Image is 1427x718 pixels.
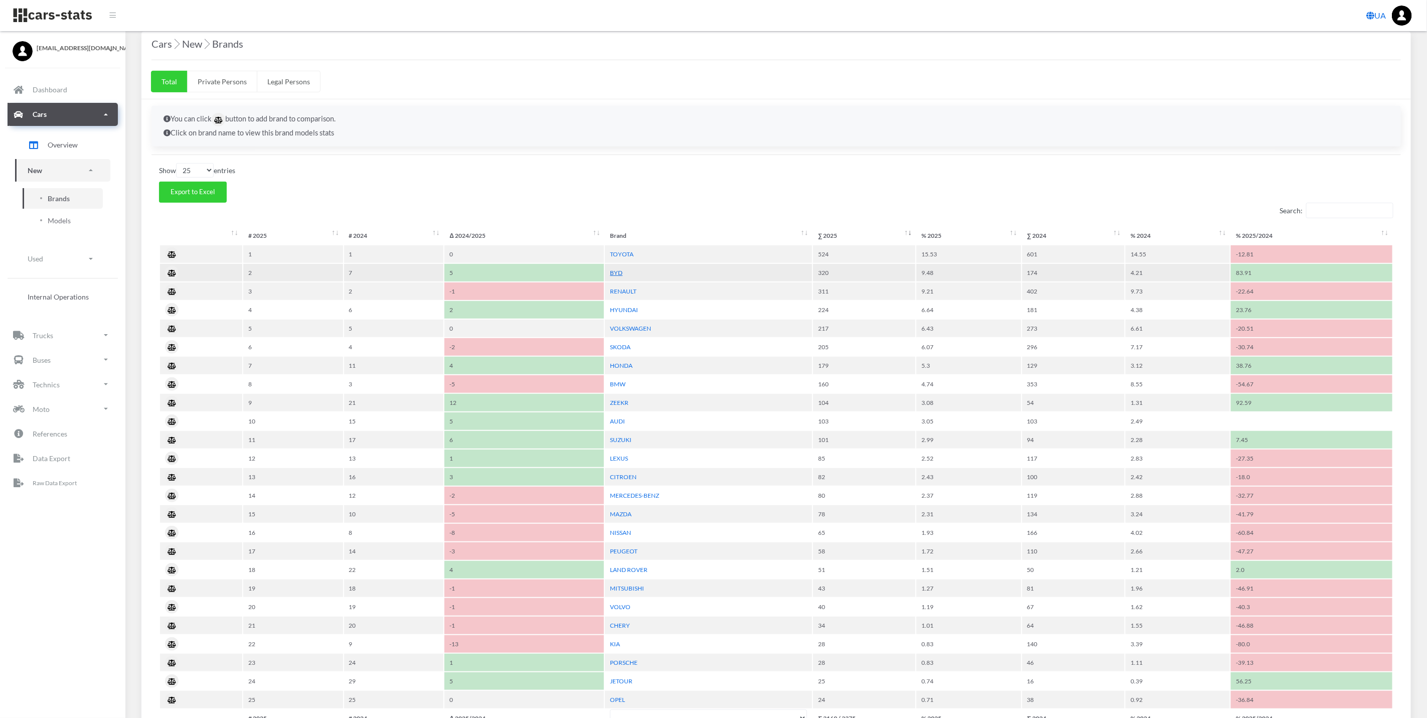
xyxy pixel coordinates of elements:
td: 100 [1022,468,1125,486]
td: 2.88 [1126,487,1230,504]
td: -60.84 [1231,524,1392,541]
td: 2 [344,282,444,300]
td: -40.3 [1231,598,1392,616]
td: 92.59 [1231,394,1392,411]
th: : activate to sort column ascending [160,227,242,244]
td: 4 [444,561,604,579]
a: Raw Data Export [8,471,118,494]
td: 19 [243,580,343,597]
td: 179 [813,357,915,374]
span: Models [48,215,71,226]
span: [EMAIL_ADDRESS][DOMAIN_NAME] [37,44,113,53]
td: 296 [1022,338,1125,356]
td: 0.39 [1126,672,1230,690]
a: VOLKSWAGEN [610,325,651,332]
td: 12 [444,394,604,411]
a: Internal Operations [15,286,110,307]
input: Search: [1306,203,1393,218]
p: Cars [33,108,47,120]
th: ∑&nbsp;2024: activate to sort column ascending [1022,227,1125,244]
a: KIA [610,640,620,648]
td: 6 [243,338,343,356]
td: 0.74 [916,672,1021,690]
p: References [33,427,67,440]
td: -46.88 [1231,617,1392,634]
td: 38 [1022,691,1125,708]
td: 0 [444,691,604,708]
td: 15 [243,505,343,523]
td: 2 [243,264,343,281]
td: -5 [444,505,604,523]
td: 82 [813,468,915,486]
td: -1 [444,617,604,634]
td: 1.01 [916,617,1021,634]
td: 12 [243,450,343,467]
a: TOYOTA [610,250,633,258]
td: 24 [243,672,343,690]
a: Technics [8,373,118,396]
td: 1 [444,450,604,467]
td: 4 [444,357,604,374]
a: SUZUKI [610,436,631,444]
td: 103 [813,412,915,430]
a: HYUNDAI [610,306,638,314]
td: 13 [344,450,444,467]
select: Showentries [176,163,214,178]
a: BYD [610,269,622,276]
td: 101 [813,431,915,449]
td: 38.76 [1231,357,1392,374]
td: 0.83 [916,654,1021,671]
td: 5 [243,320,343,337]
a: OPEL [610,696,625,703]
td: 205 [813,338,915,356]
td: -5 [444,375,604,393]
a: Trucks [8,324,118,347]
td: 1 [344,245,444,263]
td: 2.49 [1126,412,1230,430]
td: 5 [444,412,604,430]
td: 4 [344,338,444,356]
td: 119 [1022,487,1125,504]
td: 8 [243,375,343,393]
td: 103 [1022,412,1125,430]
td: 2.66 [1126,542,1230,560]
td: 3 [344,375,444,393]
td: 3.08 [916,394,1021,411]
td: 16 [243,524,343,541]
td: 311 [813,282,915,300]
td: 14 [243,487,343,504]
td: 129 [1022,357,1125,374]
th: #&nbsp;2024: activate to sort column ascending [344,227,444,244]
td: 2.83 [1126,450,1230,467]
td: 64 [1022,617,1125,634]
td: 224 [813,301,915,319]
td: 15 [344,412,444,430]
td: 56.25 [1231,672,1392,690]
td: 3 [243,282,343,300]
a: NISSAN [610,529,631,536]
td: 0.92 [1126,691,1230,708]
td: 10 [243,412,343,430]
span: Overview [48,139,78,150]
td: -41.79 [1231,505,1392,523]
td: 14 [344,542,444,560]
td: 217 [813,320,915,337]
td: 94 [1022,431,1125,449]
a: [EMAIL_ADDRESS][DOMAIN_NAME] [13,41,113,53]
td: 16 [1022,672,1125,690]
p: Raw Data Export [33,478,77,489]
td: 16 [344,468,444,486]
a: SKODA [610,343,630,351]
td: 28 [813,654,915,671]
td: 1.19 [916,598,1021,616]
td: 9.48 [916,264,1021,281]
a: CITROEN [610,473,637,481]
a: HONDA [610,362,632,369]
a: VOLVO [610,603,630,611]
td: 2.43 [916,468,1021,486]
td: 1.93 [916,524,1021,541]
button: Export to Excel [159,182,227,203]
td: 23.76 [1231,301,1392,319]
td: 273 [1022,320,1125,337]
td: 15.53 [916,245,1021,263]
